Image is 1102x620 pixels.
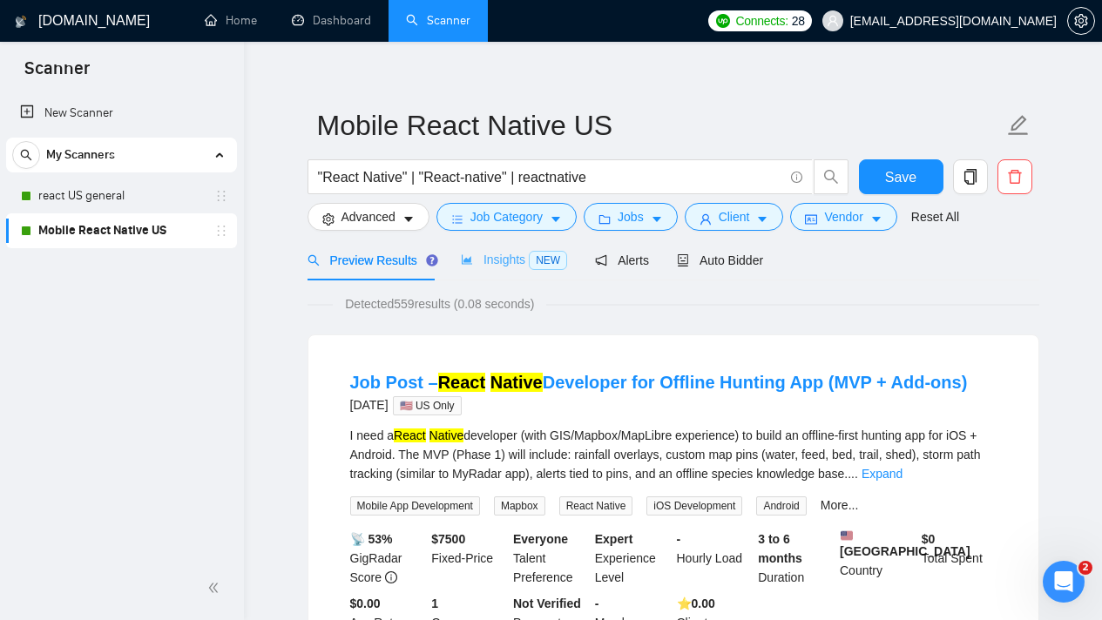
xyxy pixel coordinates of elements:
[677,253,763,267] span: Auto Bidder
[494,496,545,516] span: Mapbox
[815,169,848,185] span: search
[595,254,607,266] span: notification
[862,467,903,481] a: Expand
[954,169,987,185] span: copy
[792,11,805,30] span: 28
[584,203,678,231] button: folderJobscaret-down
[997,159,1032,194] button: delete
[424,253,440,268] div: Tooltip anchor
[677,254,689,266] span: robot
[385,571,397,583] span: info-circle
[848,467,858,481] span: ...
[12,141,40,169] button: search
[529,251,567,270] span: NEW
[308,203,429,231] button: settingAdvancedcaret-down
[431,596,438,610] b: 1
[836,529,918,587] div: Country
[461,253,567,266] span: Insights
[333,294,546,313] span: Detected 559 results (0.08 seconds)
[214,189,228,203] span: holder
[490,373,543,392] mark: Native
[308,253,433,267] span: Preview Results
[595,596,599,610] b: -
[677,596,715,610] b: ⭐️ 0.00
[402,212,415,226] span: caret-down
[824,207,862,226] span: Vendor
[350,426,997,483] div: I need a developer (with GIS/Mapbox/MapLibre experience) to build an offline-first hunting app fo...
[805,212,817,226] span: idcard
[451,212,463,226] span: bars
[350,496,480,516] span: Mobile App Development
[791,172,802,183] span: info-circle
[205,13,257,28] a: homeHome
[756,496,806,516] span: Android
[292,13,371,28] a: dashboardDashboard
[350,394,968,415] div: [DATE]
[1043,561,1085,603] iframe: Intercom live chat
[510,529,592,587] div: Talent Preference
[470,207,543,226] span: Job Category
[6,138,237,248] li: My Scanners
[550,212,562,226] span: caret-down
[317,104,1004,147] input: Scanner name...
[15,8,27,36] img: logo
[341,207,396,226] span: Advanced
[1068,14,1094,28] span: setting
[754,529,836,587] div: Duration
[673,529,755,587] div: Hourly Load
[207,579,225,596] span: double-left
[38,213,204,248] a: Mobile React Native US
[756,212,768,226] span: caret-down
[559,496,633,516] span: React Native
[350,596,381,610] b: $0.00
[646,496,742,516] span: iOS Development
[598,212,611,226] span: folder
[814,159,848,194] button: search
[716,14,730,28] img: upwork-logo.png
[429,428,464,442] mark: Native
[461,253,473,266] span: area-chart
[431,532,465,546] b: $ 7500
[998,169,1031,185] span: delete
[685,203,784,231] button: userClientcaret-down
[651,212,663,226] span: caret-down
[677,532,681,546] b: -
[870,212,882,226] span: caret-down
[350,532,393,546] b: 📡 53%
[840,529,970,558] b: [GEOGRAPHIC_DATA]
[885,166,916,188] span: Save
[347,529,429,587] div: GigRadar Score
[10,56,104,92] span: Scanner
[618,207,644,226] span: Jobs
[393,396,462,415] span: 🇺🇸 US Only
[1067,7,1095,35] button: setting
[719,207,750,226] span: Client
[758,532,802,565] b: 3 to 6 months
[428,529,510,587] div: Fixed-Price
[1067,14,1095,28] a: setting
[922,532,936,546] b: $ 0
[735,11,788,30] span: Connects:
[592,529,673,587] div: Experience Level
[1078,561,1092,575] span: 2
[595,532,633,546] b: Expert
[322,212,335,226] span: setting
[436,203,577,231] button: barsJob Categorycaret-down
[918,529,1000,587] div: Total Spent
[308,254,320,266] span: search
[13,149,39,161] span: search
[827,15,839,27] span: user
[6,96,237,131] li: New Scanner
[1007,114,1030,137] span: edit
[595,253,649,267] span: Alerts
[841,529,853,542] img: 🇺🇸
[513,596,581,610] b: Not Verified
[859,159,943,194] button: Save
[46,138,115,172] span: My Scanners
[318,166,783,188] input: Search Freelance Jobs...
[821,498,859,512] a: More...
[953,159,988,194] button: copy
[513,532,568,546] b: Everyone
[406,13,470,28] a: searchScanner
[214,224,228,238] span: holder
